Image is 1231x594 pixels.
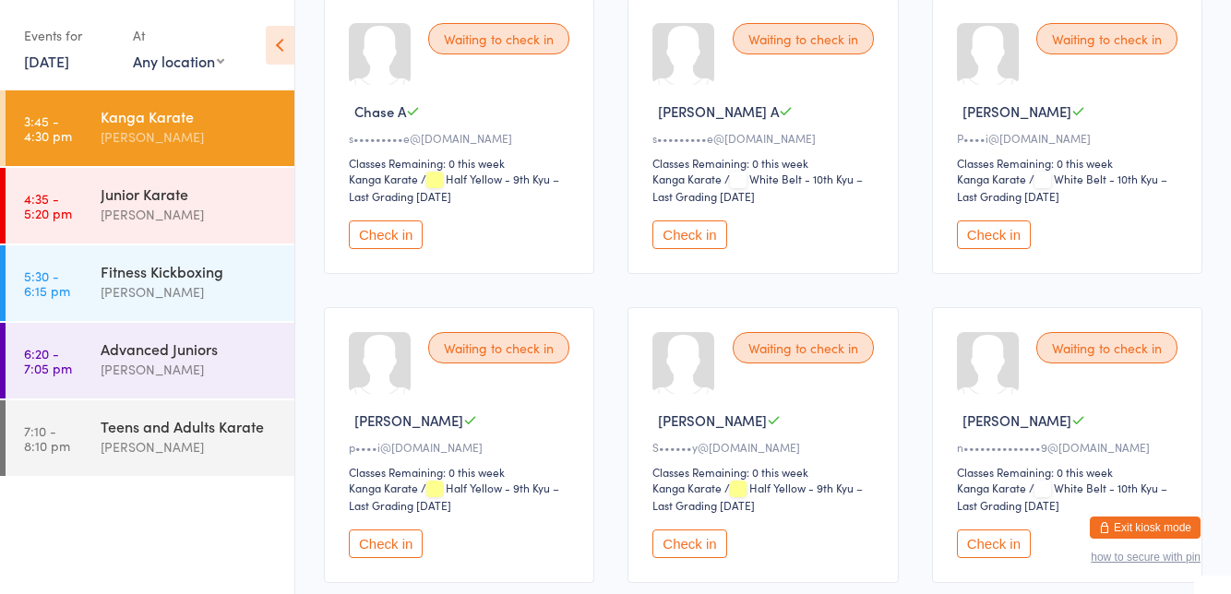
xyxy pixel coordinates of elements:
div: Waiting to check in [1036,332,1177,363]
a: 4:35 -5:20 pmJunior Karate[PERSON_NAME] [6,168,294,244]
div: Classes Remaining: 0 this week [957,464,1183,480]
a: 5:30 -6:15 pmFitness Kickboxing[PERSON_NAME] [6,245,294,321]
button: Check in [957,529,1031,558]
div: n••••••••••••••9@[DOMAIN_NAME] [957,439,1183,455]
div: Any location [133,51,224,71]
a: 7:10 -8:10 pmTeens and Adults Karate[PERSON_NAME] [6,400,294,476]
time: 3:45 - 4:30 pm [24,113,72,143]
span: [PERSON_NAME] [962,101,1071,121]
div: [PERSON_NAME] [101,126,279,148]
div: Kanga Karate [101,106,279,126]
time: 5:30 - 6:15 pm [24,268,70,298]
span: / Half Yellow - 9th Kyu – Last Grading [DATE] [349,171,559,204]
div: Kanga Karate [957,480,1026,495]
div: [PERSON_NAME] [101,204,279,225]
button: Exit kiosk mode [1090,517,1201,539]
div: Waiting to check in [1036,23,1177,54]
span: [PERSON_NAME] [354,410,463,430]
div: Waiting to check in [428,23,569,54]
div: Waiting to check in [733,23,874,54]
div: Classes Remaining: 0 this week [349,155,575,171]
span: / Half Yellow - 9th Kyu – Last Grading [DATE] [349,480,559,513]
div: Events for [24,20,114,51]
div: Junior Karate [101,184,279,204]
button: Check in [957,220,1031,249]
div: p••••i@[DOMAIN_NAME] [349,439,575,455]
div: s•••••••••e@[DOMAIN_NAME] [349,130,575,146]
a: [DATE] [24,51,69,71]
a: 6:20 -7:05 pmAdvanced Juniors[PERSON_NAME] [6,323,294,398]
div: Waiting to check in [428,332,569,363]
button: how to secure with pin [1091,551,1201,564]
span: [PERSON_NAME] [658,410,767,430]
span: [PERSON_NAME] [962,410,1071,430]
div: Classes Remaining: 0 this week [652,155,878,171]
time: 6:20 - 7:05 pm [24,346,72,375]
div: [PERSON_NAME] [101,436,279,457]
div: [PERSON_NAME] [101,359,279,380]
div: Kanga Karate [957,171,1026,186]
span: / White Belt - 10th Kyu – Last Grading [DATE] [652,171,863,204]
button: Check in [652,220,726,249]
div: Kanga Karate [349,480,418,495]
span: / Half Yellow - 9th Kyu – Last Grading [DATE] [652,480,863,513]
span: / White Belt - 10th Kyu – Last Grading [DATE] [957,171,1167,204]
a: 3:45 -4:30 pmKanga Karate[PERSON_NAME] [6,90,294,166]
div: Teens and Adults Karate [101,416,279,436]
button: Check in [652,529,726,558]
div: Kanga Karate [349,171,418,186]
div: P••••i@[DOMAIN_NAME] [957,130,1183,146]
div: At [133,20,224,51]
div: Advanced Juniors [101,339,279,359]
div: [PERSON_NAME] [101,281,279,303]
time: 7:10 - 8:10 pm [24,423,70,453]
span: Chase A [354,101,406,121]
div: Classes Remaining: 0 this week [652,464,878,480]
div: Classes Remaining: 0 this week [957,155,1183,171]
button: Check in [349,220,423,249]
div: Fitness Kickboxing [101,261,279,281]
time: 4:35 - 5:20 pm [24,191,72,220]
div: Waiting to check in [733,332,874,363]
div: Kanga Karate [652,171,722,186]
div: Classes Remaining: 0 this week [349,464,575,480]
div: Kanga Karate [652,480,722,495]
div: S••••••y@[DOMAIN_NAME] [652,439,878,455]
span: [PERSON_NAME] A [658,101,779,121]
button: Check in [349,529,423,558]
span: / White Belt - 10th Kyu – Last Grading [DATE] [957,480,1167,513]
div: s•••••••••e@[DOMAIN_NAME] [652,130,878,146]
